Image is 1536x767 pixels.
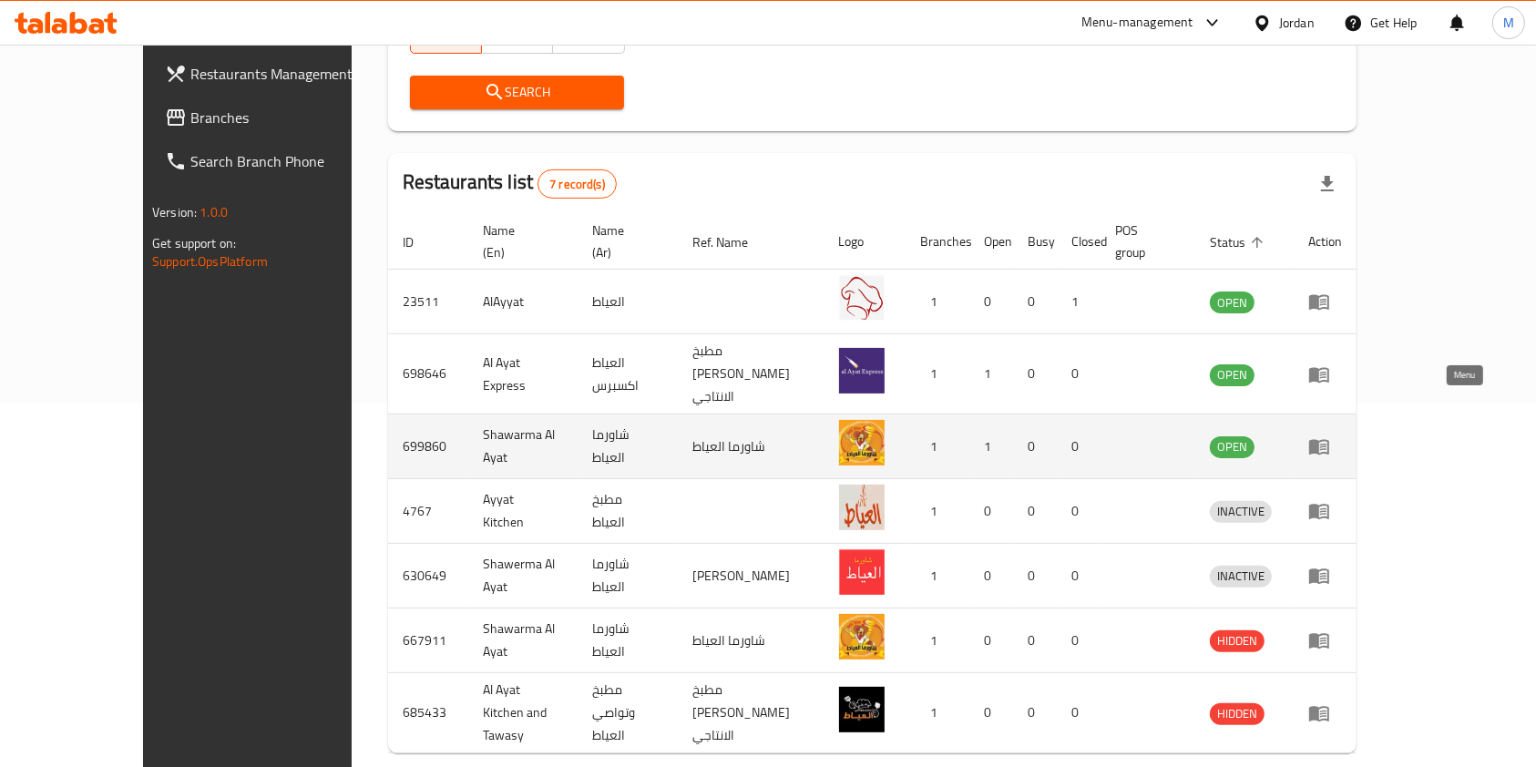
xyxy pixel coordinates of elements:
a: Search Branch Phone [150,139,400,183]
td: شاورما العياط [578,414,679,479]
span: Version: [152,200,197,224]
td: Al Ayat Express [468,334,578,414]
a: Support.OpsPlatform [152,250,268,273]
td: 4767 [388,479,468,544]
span: M [1503,13,1514,33]
td: 0 [1014,334,1058,414]
img: Al Ayat Express [839,348,885,394]
td: العياط اكسبرس [578,334,679,414]
div: Menu [1308,565,1342,587]
td: 0 [1058,479,1101,544]
div: Menu [1308,702,1342,724]
span: Search [425,81,610,104]
td: شاورما العياط [678,608,824,673]
div: Menu [1308,500,1342,522]
td: 1 [906,479,970,544]
td: 699860 [388,414,468,479]
td: 0 [1014,673,1058,753]
th: Branches [906,214,970,270]
span: INACTIVE [1210,501,1272,522]
span: Get support on: [152,231,236,255]
table: enhanced table [388,214,1357,753]
td: 1 [906,544,970,608]
span: INACTIVE [1210,566,1272,587]
td: 698646 [388,334,468,414]
div: HIDDEN [1210,630,1265,652]
td: 0 [1014,544,1058,608]
td: شاورما العياط [678,414,824,479]
span: HIDDEN [1210,630,1265,651]
div: Export file [1306,162,1349,206]
div: Menu [1308,629,1342,651]
img: Shawerma Al Ayat [839,549,885,595]
td: مطبخ العياط [578,479,679,544]
img: Al Ayat Kitchen and Tawasy [839,687,885,732]
div: HIDDEN [1210,703,1265,725]
td: العياط [578,270,679,334]
td: Shawerma Al Ayat [468,544,578,608]
div: Menu [1308,363,1342,385]
th: Busy [1014,214,1058,270]
span: POS group [1116,220,1173,263]
td: 685433 [388,673,468,753]
h2: Restaurants list [403,169,617,199]
td: شاورما العياط [578,608,679,673]
a: Branches [150,96,400,139]
td: 0 [1058,414,1101,479]
div: Menu [1308,291,1342,312]
div: INACTIVE [1210,566,1272,588]
div: Jordan [1279,13,1315,33]
td: 1 [906,673,970,753]
span: Branches [190,107,385,128]
td: 1 [906,270,970,334]
td: 0 [1058,673,1101,753]
td: مطبخ [PERSON_NAME] الانتاجي [678,673,824,753]
span: 1.0.0 [200,200,228,224]
td: 0 [1014,414,1058,479]
span: ID [403,231,437,253]
span: Search Branch Phone [190,150,385,172]
td: 0 [970,544,1014,608]
td: Ayyat Kitchen [468,479,578,544]
td: 1 [906,334,970,414]
span: 7 record(s) [538,176,616,193]
td: 0 [1014,608,1058,673]
td: 0 [1014,270,1058,334]
span: Name (En) [483,220,556,263]
span: OPEN [1210,292,1254,313]
td: 0 [1014,479,1058,544]
td: 0 [1058,544,1101,608]
div: INACTIVE [1210,501,1272,523]
td: مطبخ [PERSON_NAME] الانتاجي [678,334,824,414]
td: 630649 [388,544,468,608]
td: Al Ayat Kitchen and Tawasy [468,673,578,753]
span: OPEN [1210,364,1254,385]
td: شاورما العياط [578,544,679,608]
span: OPEN [1210,436,1254,457]
span: Status [1210,231,1269,253]
td: 1 [906,414,970,479]
th: Action [1294,214,1357,270]
span: HIDDEN [1210,703,1265,724]
td: [PERSON_NAME] [678,544,824,608]
td: 0 [970,479,1014,544]
span: All [418,23,475,49]
img: Ayyat Kitchen [839,485,885,530]
td: مطبخ وتواصي العياط [578,673,679,753]
td: 667911 [388,608,468,673]
span: No [560,23,617,49]
td: 1 [906,608,970,673]
td: 0 [1058,608,1101,673]
td: 1 [970,414,1014,479]
div: OPEN [1210,364,1254,386]
td: 1 [970,334,1014,414]
td: 0 [970,673,1014,753]
th: Logo [824,214,906,270]
td: AlAyyat [468,270,578,334]
div: Menu-management [1081,12,1193,34]
span: Ref. Name [692,231,772,253]
span: Restaurants Management [190,63,385,85]
th: Closed [1058,214,1101,270]
th: Open [970,214,1014,270]
td: Shawarma Al Ayat [468,414,578,479]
